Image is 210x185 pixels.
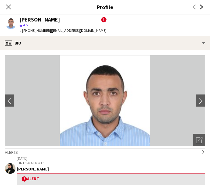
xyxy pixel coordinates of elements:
[19,17,60,22] div: [PERSON_NAME]
[193,134,205,146] div: Open photos pop-in
[101,17,107,22] span: !
[17,166,205,172] div: [PERSON_NAME]
[22,176,200,182] div: Alert
[51,28,107,33] span: | [EMAIL_ADDRESS][DOMAIN_NAME]
[17,160,205,165] p: – INTERNAL NOTE
[19,28,51,33] span: t. [PHONE_NUMBER]
[5,148,205,155] div: Alerts
[23,23,28,27] span: 4.5
[17,156,205,160] p: [DATE]
[22,176,27,182] span: !
[5,55,205,146] img: Crew avatar or photo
